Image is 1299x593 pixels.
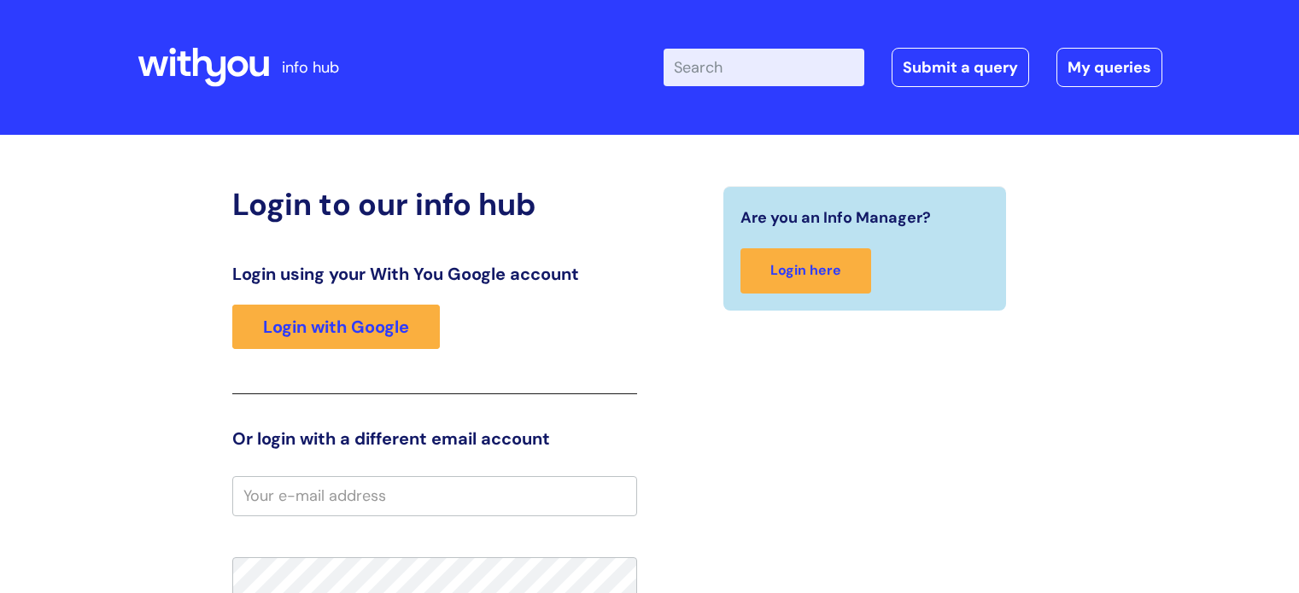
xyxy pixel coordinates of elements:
[664,49,864,86] input: Search
[740,204,931,231] span: Are you an Info Manager?
[232,476,637,515] input: Your e-mail address
[892,48,1029,87] a: Submit a query
[740,248,871,294] a: Login here
[232,428,637,449] h3: Or login with a different email account
[232,305,440,349] a: Login with Google
[282,54,339,81] p: info hub
[232,264,637,284] h3: Login using your With You Google account
[232,186,637,223] h2: Login to our info hub
[1056,48,1162,87] a: My queries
